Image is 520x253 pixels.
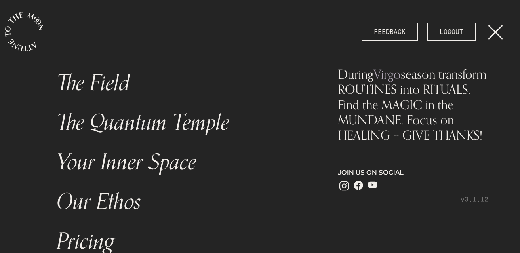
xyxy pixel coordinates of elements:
div: During season transform ROUTINES into RITUALS. Find the MAGIC in the MUNDANE. Focus on HEALING + ... [338,67,488,143]
span: Virgo [373,66,401,82]
p: JOIN US ON SOCIAL [338,168,488,177]
button: FEEDBACK [362,23,418,41]
span: FEEDBACK [374,27,406,36]
a: Your Inner Space [52,143,312,182]
a: Our Ethos [52,182,312,222]
a: The Field [52,63,312,103]
a: LOGOUT [427,23,476,41]
p: v3.1.12 [338,194,488,204]
a: The Quantum Temple [52,103,312,143]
